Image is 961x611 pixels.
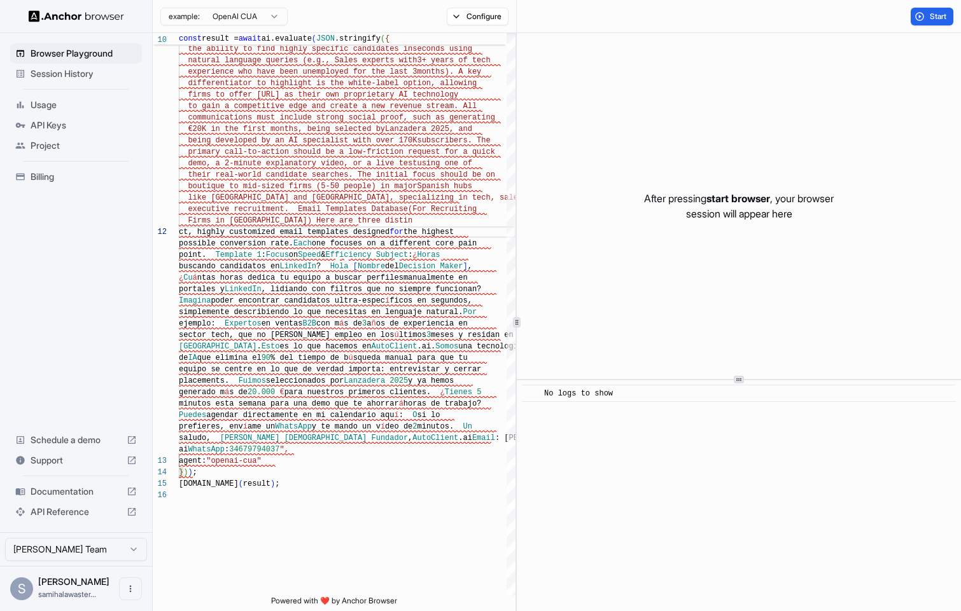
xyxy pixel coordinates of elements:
[10,430,142,450] div: Schedule a demo
[381,90,458,99] span: ary AI technology
[188,182,417,191] span: boutique to mid-sized firms (5-50 people) in major
[10,43,142,64] div: Browser Playground
[312,34,316,43] span: (
[188,159,417,168] span: demo, a 2-minute explanatory video, or a live test
[262,354,270,362] span: 90
[179,434,211,443] span: saludo,
[31,67,137,80] span: Session History
[528,387,535,400] span: ​
[188,468,192,477] span: )
[408,205,477,214] span: (For Recruiting
[183,468,188,477] span: )
[179,285,225,294] span: portales y
[179,251,206,259] span: point.
[279,342,371,351] span: es lo que hacemos en
[188,170,417,179] span: their real-world candidate searches. The initial f
[179,479,239,488] span: [DOMAIN_NAME]
[31,170,137,183] span: Billing
[394,411,398,420] span: í
[367,319,371,328] span: a
[188,205,408,214] span: executive recruitment. Email Templates Database
[362,319,367,328] span: 3
[153,455,167,467] div: 13
[229,388,248,397] span: s de
[284,434,367,443] span: [DEMOGRAPHIC_DATA]
[353,354,468,362] span: squeda manual para que tu
[399,331,426,340] span: ltimos
[229,445,279,454] span: 34679794037
[31,505,122,518] span: API Reference
[31,139,137,152] span: Project
[266,251,289,259] span: Focus
[385,422,412,431] span: deo de
[188,90,380,99] span: firms to offer [URL] as their own propriet
[275,479,279,488] span: ;
[316,262,321,271] span: ?
[225,445,229,454] span: :
[403,273,468,282] span: manualmente en
[371,434,408,443] span: Fundador
[188,193,504,202] span: like [GEOGRAPHIC_DATA] and [GEOGRAPHIC_DATA], specializing in tech, s
[371,342,417,351] span: AutoClient
[188,67,417,76] span: experience who have been unemployed for the last 3
[188,125,385,134] span: €20K in the first months, being selected by
[403,228,454,237] span: the highest
[335,34,381,43] span: .stringify
[417,113,495,122] span: uch as generating
[179,308,408,317] span: simplemente describiendo lo que necesitas en lengu
[330,262,349,271] span: Hola
[262,342,280,351] span: Esto
[376,251,408,259] span: Subject
[211,296,385,305] span: poder encontrar candidatos ultra-espec
[153,490,167,501] div: 16
[256,342,261,351] span: .
[31,454,122,467] span: Support
[179,228,389,237] span: ct, highly customized email templates designed
[239,376,266,385] span: Fuimos
[119,577,142,600] button: Open menu
[243,422,248,431] span: í
[216,251,253,259] span: Template
[417,170,495,179] span: ocus should be on
[31,99,137,111] span: Usage
[10,64,142,84] div: Session History
[312,422,381,431] span: y te mando un v
[225,388,229,397] span: á
[188,445,225,454] span: WhatsApp
[911,8,953,25] button: Start
[188,136,417,145] span: being developed by an AI specialist with over 170K
[440,388,445,397] span: ¿
[266,376,344,385] span: seleccionados por
[262,319,303,328] span: en ventas
[179,239,293,248] span: possible conversion rate.
[389,296,472,305] span: ficos en segundos,
[239,479,243,488] span: (
[188,354,197,362] span: IA
[930,11,948,22] span: Start
[153,467,167,478] div: 14
[206,411,394,420] span: agendar directamente en mi calendario aqu
[188,102,417,111] span: to gain a competitive edge and create a new revenu
[284,388,431,397] span: para nuestros primeros clientes.
[504,193,541,202] span: ales, or
[644,191,834,221] p: After pressing , your browser session will appear here
[38,589,96,599] span: samihalawaster@gmail.com
[544,389,613,398] span: No logs to show
[426,331,431,340] span: 3
[248,388,275,397] span: 20.000
[316,319,339,328] span: con m
[408,434,412,443] span: ,
[417,56,490,65] span: 3+ years of tech
[389,228,403,237] span: for
[243,479,270,488] span: result
[412,422,417,431] span: 2
[10,502,142,522] div: API Reference
[417,342,435,351] span: .ai.
[262,251,266,259] span: :
[468,262,472,271] span: ,
[206,457,261,465] span: "openai-cua"
[289,251,298,259] span: on
[417,182,472,191] span: Spanish hubs
[202,34,239,43] span: result =
[10,450,142,470] div: Support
